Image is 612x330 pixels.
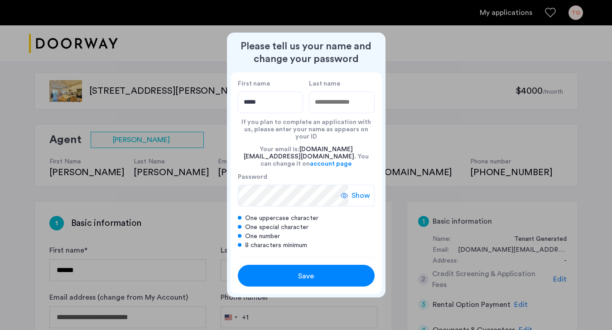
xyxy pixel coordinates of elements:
[231,40,382,65] h2: Please tell us your name and change your password
[238,232,375,241] div: One number
[309,80,375,88] label: Last name
[238,113,375,140] div: If you plan to complete an application with us, please enter your name as appears on your ID
[238,265,375,287] button: button
[352,190,370,201] span: Show
[238,140,375,173] div: Your email is: . You can change it on
[310,160,352,167] a: account page
[244,146,354,160] span: [DOMAIN_NAME][EMAIL_ADDRESS][DOMAIN_NAME]
[238,241,375,250] div: 8 characters minimum
[238,173,348,181] label: Password
[298,271,314,282] span: Save
[238,223,375,232] div: One special character
[238,214,375,223] div: One uppercase character
[238,80,304,88] label: First name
